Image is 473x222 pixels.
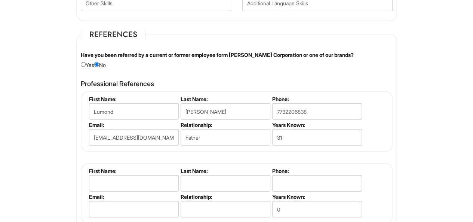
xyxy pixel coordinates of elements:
[181,168,269,174] label: Last Name:
[81,29,146,40] legend: References
[89,122,178,128] label: Email:
[272,96,361,102] label: Phone:
[272,194,361,200] label: Years Known:
[89,96,178,102] label: First Name:
[81,80,393,88] h4: Professional References
[75,51,398,69] div: Yes No
[272,122,361,128] label: Years Known:
[181,96,269,102] label: Last Name:
[89,194,178,200] label: Email:
[181,194,269,200] label: Relationship:
[272,168,361,174] label: Phone:
[181,122,269,128] label: Relationship:
[89,168,178,174] label: First Name:
[81,51,354,59] label: Have you been referred by a current or former employee form [PERSON_NAME] Corporation or one of o...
